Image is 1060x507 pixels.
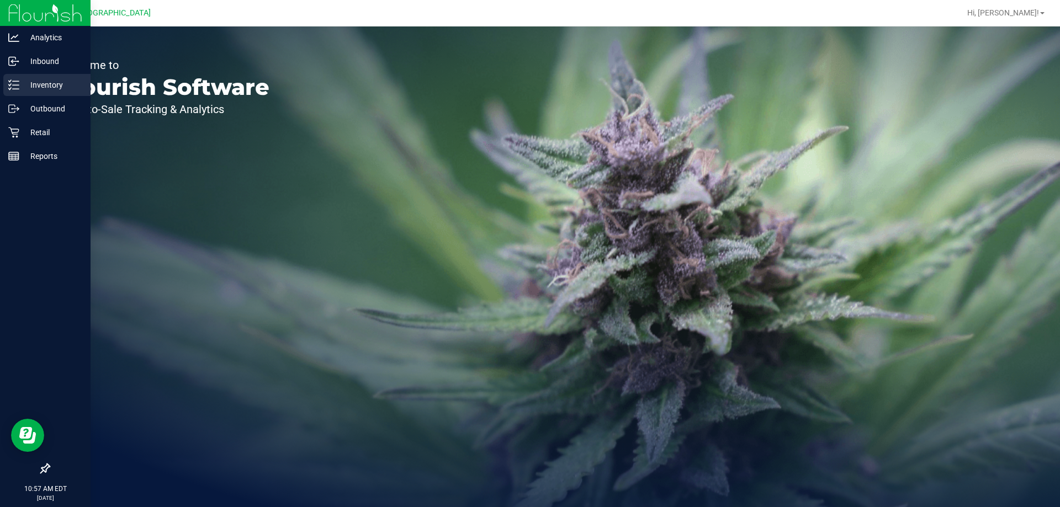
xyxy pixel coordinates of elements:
[19,78,86,92] p: Inventory
[8,151,19,162] inline-svg: Reports
[60,104,269,115] p: Seed-to-Sale Tracking & Analytics
[60,76,269,98] p: Flourish Software
[19,126,86,139] p: Retail
[60,60,269,71] p: Welcome to
[19,55,86,68] p: Inbound
[19,150,86,163] p: Reports
[8,32,19,43] inline-svg: Analytics
[19,31,86,44] p: Analytics
[967,8,1039,17] span: Hi, [PERSON_NAME]!
[8,127,19,138] inline-svg: Retail
[8,56,19,67] inline-svg: Inbound
[5,484,86,494] p: 10:57 AM EDT
[8,79,19,90] inline-svg: Inventory
[19,102,86,115] p: Outbound
[5,494,86,502] p: [DATE]
[75,8,151,18] span: [GEOGRAPHIC_DATA]
[11,419,44,452] iframe: Resource center
[8,103,19,114] inline-svg: Outbound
